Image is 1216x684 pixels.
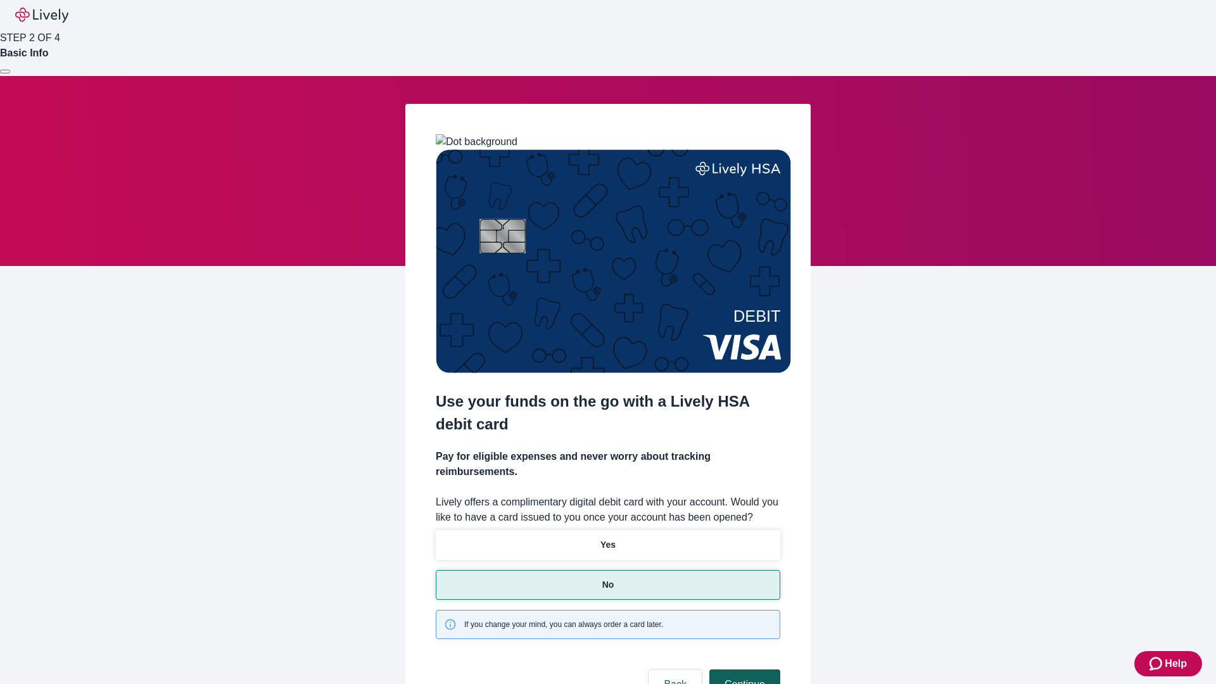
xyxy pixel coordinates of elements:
svg: Zendesk support icon [1149,656,1165,671]
p: Yes [600,538,616,552]
span: Help [1165,656,1187,671]
label: Lively offers a complimentary digital debit card with your account. Would you like to have a card... [436,495,780,525]
h4: Pay for eligible expenses and never worry about tracking reimbursements. [436,449,780,479]
img: Dot background [436,134,517,149]
img: Lively [15,8,68,23]
button: Yes [436,530,780,560]
h2: Use your funds on the go with a Lively HSA debit card [436,390,780,436]
p: No [602,578,614,592]
span: If you change your mind, you can always order a card later. [464,619,663,630]
button: No [436,570,780,600]
img: Debit card [436,149,791,373]
button: Zendesk support iconHelp [1134,651,1202,676]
